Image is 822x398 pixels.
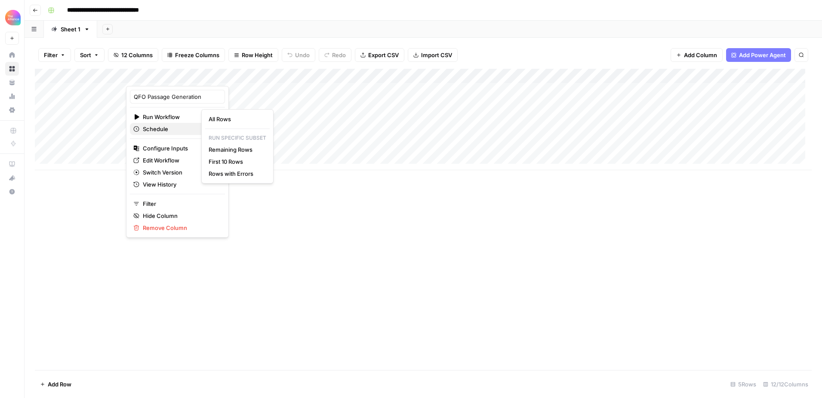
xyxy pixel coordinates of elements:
span: Run Workflow [143,113,209,121]
span: All Rows [209,115,263,123]
span: Remaining Rows [209,145,263,154]
span: First 10 Rows [209,157,263,166]
p: Run Specific Subset [205,132,270,144]
span: Rows with Errors [209,169,263,178]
